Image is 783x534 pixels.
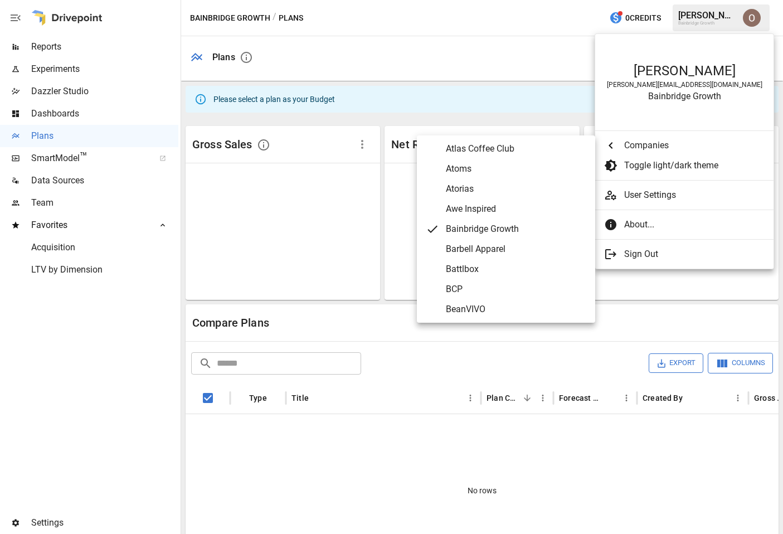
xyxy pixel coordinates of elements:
span: Sign Out [624,247,765,261]
div: Bainbridge Growth [606,91,762,101]
span: Toggle light/dark theme [624,159,765,172]
span: Companies [624,139,765,152]
span: User Settings [624,188,765,202]
span: Barbell Apparel [446,242,586,256]
span: BeanVIVO [446,303,586,316]
span: BCP [446,283,586,296]
span: About... [624,218,765,231]
span: Atorias [446,182,586,196]
div: [PERSON_NAME][EMAIL_ADDRESS][DOMAIN_NAME] [606,81,762,89]
div: [PERSON_NAME] [606,63,762,79]
span: Bainbridge Growth [446,222,586,236]
span: Atoms [446,162,586,176]
span: Battlbox [446,263,586,276]
span: Atlas Coffee Club [446,142,586,156]
span: Awe Inspired [446,202,586,216]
